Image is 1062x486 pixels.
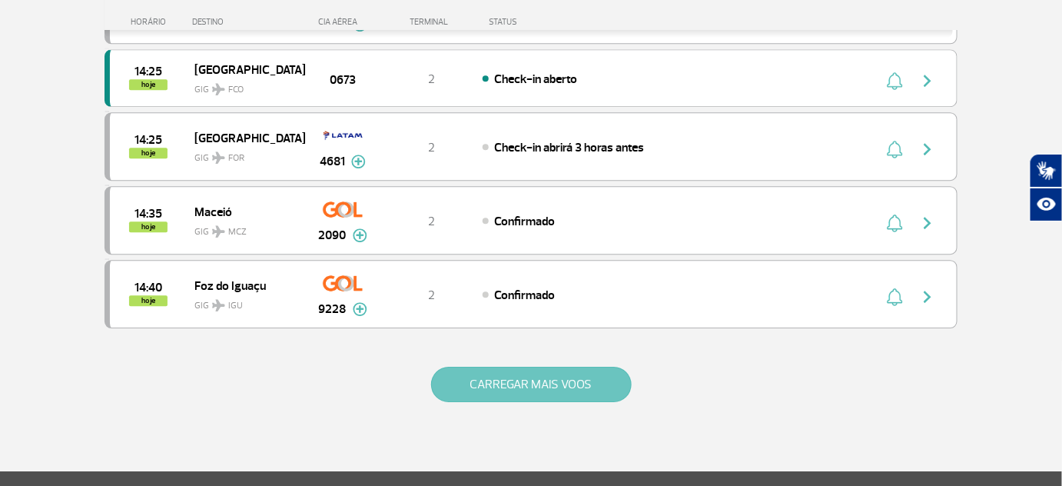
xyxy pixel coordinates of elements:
[428,72,435,87] span: 2
[887,72,903,90] img: sino-painel-voo.svg
[129,221,168,232] span: hoje
[212,299,225,311] img: destiny_airplane.svg
[129,148,168,158] span: hoje
[134,66,162,77] span: 2025-08-26 14:25:00
[330,71,356,89] span: 0673
[228,299,243,313] span: IGU
[304,17,381,27] div: CIA AÉREA
[109,17,193,27] div: HORÁRIO
[212,151,225,164] img: destiny_airplane.svg
[494,214,555,229] span: Confirmado
[228,151,244,165] span: FOR
[134,135,162,145] span: 2025-08-26 14:25:00
[481,17,606,27] div: STATUS
[134,282,162,293] span: 2025-08-26 14:40:00
[212,225,225,238] img: destiny_airplane.svg
[381,17,481,27] div: TERMINAL
[320,152,345,171] span: 4681
[1030,188,1062,221] button: Abrir recursos assistivos.
[1030,154,1062,221] div: Plugin de acessibilidade da Hand Talk.
[129,79,168,90] span: hoje
[194,59,293,79] span: [GEOGRAPHIC_DATA]
[194,143,293,165] span: GIG
[431,367,632,402] button: CARREGAR MAIS VOOS
[353,302,367,316] img: mais-info-painel-voo.svg
[353,228,367,242] img: mais-info-painel-voo.svg
[212,83,225,95] img: destiny_airplane.svg
[428,214,435,229] span: 2
[194,291,293,313] span: GIG
[918,140,937,158] img: seta-direita-painel-voo.svg
[887,214,903,232] img: sino-painel-voo.svg
[494,288,555,303] span: Confirmado
[887,288,903,306] img: sino-painel-voo.svg
[428,140,435,155] span: 2
[134,208,162,219] span: 2025-08-26 14:35:00
[194,201,293,221] span: Maceió
[428,288,435,303] span: 2
[194,128,293,148] span: [GEOGRAPHIC_DATA]
[228,83,244,97] span: FCO
[129,295,168,306] span: hoje
[319,226,347,245] span: 2090
[918,214,937,232] img: seta-direita-painel-voo.svg
[887,140,903,158] img: sino-painel-voo.svg
[194,275,293,295] span: Foz do Iguaçu
[194,217,293,239] span: GIG
[494,72,577,87] span: Check-in aberto
[918,288,937,306] img: seta-direita-painel-voo.svg
[351,155,366,168] img: mais-info-painel-voo.svg
[193,17,305,27] div: DESTINO
[319,300,347,318] span: 9228
[194,75,293,97] span: GIG
[228,225,247,239] span: MCZ
[494,140,644,155] span: Check-in abrirá 3 horas antes
[918,72,937,90] img: seta-direita-painel-voo.svg
[1030,154,1062,188] button: Abrir tradutor de língua de sinais.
